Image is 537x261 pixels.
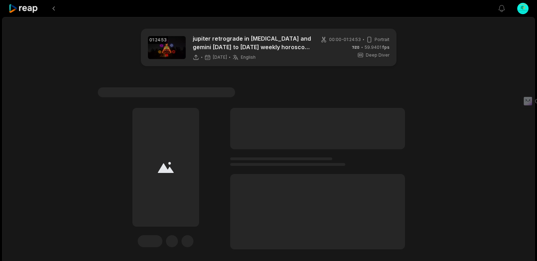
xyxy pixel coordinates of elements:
[241,54,256,60] span: English
[375,36,389,43] span: Portrait
[365,44,389,51] span: 59.9401
[193,34,312,51] p: jupiter retrograde in [MEDICAL_DATA] and gemini [DATE] to [DATE] weekly horoscope prediction astr...
[366,52,389,58] span: Deep Diver
[329,36,361,43] span: 00:00 - 01:24:53
[213,54,227,60] span: [DATE]
[382,45,389,50] span: fps
[138,235,162,247] div: Edit
[148,36,168,44] div: 01:24:53
[98,87,235,97] span: #1 Lorem ipsum dolor sit amet consecteturs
